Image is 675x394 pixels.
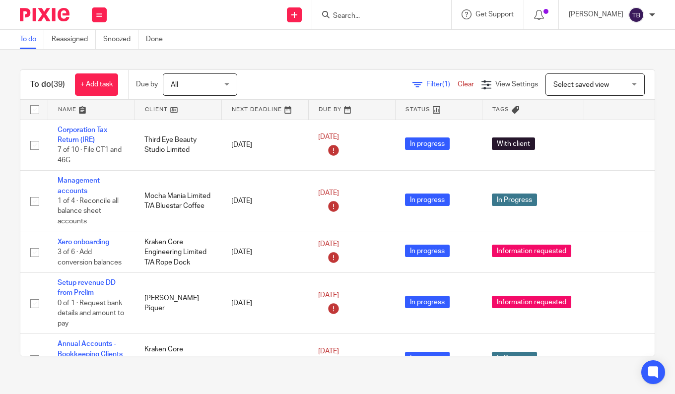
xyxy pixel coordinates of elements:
[135,232,221,272] td: Kraken Core Engineering Limited T/A Rope Dock
[405,296,450,308] span: In progress
[135,273,221,334] td: [PERSON_NAME] Piquer
[492,194,537,206] span: In Progress
[569,9,623,19] p: [PERSON_NAME]
[221,171,308,232] td: [DATE]
[405,137,450,150] span: In progress
[51,80,65,88] span: (39)
[171,81,178,88] span: All
[221,232,308,272] td: [DATE]
[318,348,339,355] span: [DATE]
[58,249,122,266] span: 3 of 6 · Add conversion balances
[58,340,123,357] a: Annual Accounts - Bookkeeping Clients
[58,239,109,246] a: Xero onboarding
[405,245,450,257] span: In progress
[492,137,535,150] span: With client
[492,107,509,112] span: Tags
[475,11,514,18] span: Get Support
[146,30,170,49] a: Done
[492,245,571,257] span: Information requested
[103,30,138,49] a: Snoozed
[52,30,96,49] a: Reassigned
[75,73,118,96] a: + Add task
[135,334,221,385] td: Kraken Core Engineering Limited T/A Rope Dock
[58,197,119,225] span: 1 of 4 · Reconcile all balance sheet accounts
[221,334,308,385] td: [DATE]
[135,120,221,171] td: Third Eye Beauty Studio Limited
[628,7,644,23] img: svg%3E
[318,133,339,140] span: [DATE]
[318,241,339,248] span: [DATE]
[221,273,308,334] td: [DATE]
[58,177,100,194] a: Management accounts
[495,81,538,88] span: View Settings
[426,81,458,88] span: Filter
[553,81,609,88] span: Select saved view
[332,12,421,21] input: Search
[442,81,450,88] span: (1)
[58,279,116,296] a: Setup revenue DD from Prelim
[135,171,221,232] td: Mocha Mania Limited T/A Bluestar Coffee
[58,127,107,143] a: Corporation Tax Return (IRE)
[492,296,571,308] span: Information requested
[58,146,122,164] span: 7 of 10 · File CT1 and 46G
[318,292,339,299] span: [DATE]
[58,300,124,327] span: 0 of 1 · Request bank details and amount to pay
[405,194,450,206] span: In progress
[492,352,537,364] span: In Progress
[30,79,65,90] h1: To do
[20,30,44,49] a: To do
[136,79,158,89] p: Due by
[20,8,69,21] img: Pixie
[221,120,308,171] td: [DATE]
[318,190,339,197] span: [DATE]
[458,81,474,88] a: Clear
[405,352,450,364] span: In progress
